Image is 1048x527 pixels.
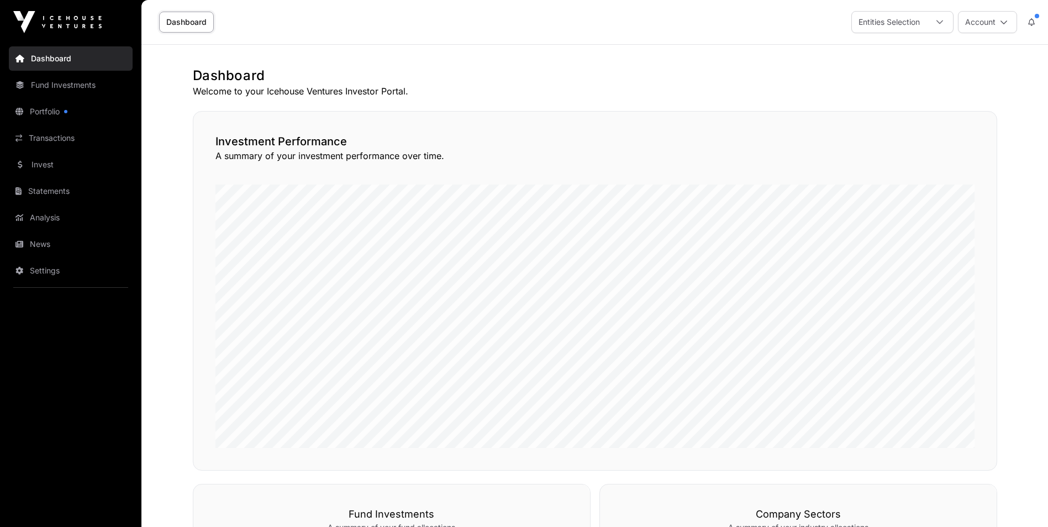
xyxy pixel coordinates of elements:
a: Dashboard [9,46,133,71]
a: Dashboard [159,12,214,33]
h3: Company Sectors [622,507,975,522]
h3: Fund Investments [215,507,568,522]
a: Analysis [9,205,133,230]
img: Icehouse Ventures Logo [13,11,102,33]
a: Invest [9,152,133,177]
a: News [9,232,133,256]
h1: Dashboard [193,67,997,85]
a: Transactions [9,126,133,150]
a: Settings [9,259,133,283]
p: A summary of your investment performance over time. [215,149,975,162]
h2: Investment Performance [215,134,975,149]
button: Account [958,11,1017,33]
div: Entities Selection [852,12,926,33]
a: Portfolio [9,99,133,124]
a: Statements [9,179,133,203]
a: Fund Investments [9,73,133,97]
p: Welcome to your Icehouse Ventures Investor Portal. [193,85,997,98]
